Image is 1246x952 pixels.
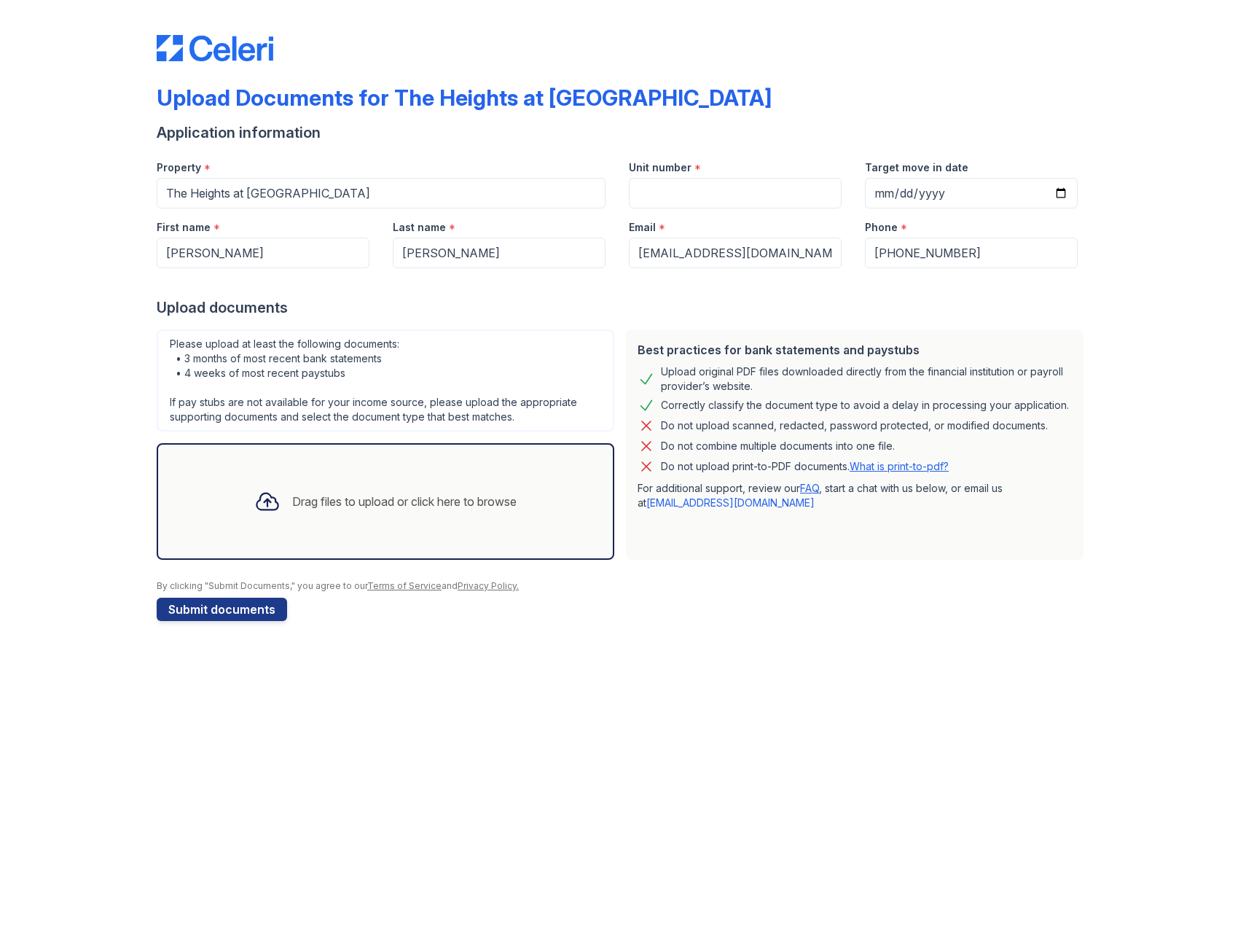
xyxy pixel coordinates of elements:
[157,85,772,111] div: Upload Documents for The Heights at [GEOGRAPHIC_DATA]
[629,220,656,235] label: Email
[458,580,519,591] a: Privacy Policy.
[661,437,895,455] div: Do not combine multiple documents into one file.
[865,220,898,235] label: Phone
[292,493,517,510] div: Drag files to upload or click here to browse
[157,35,273,61] img: CE_Logo_Blue-a8612792a0a2168367f1c8372b55b34899dd931a85d93a1a3d3e32e68fde9ad4.png
[157,580,1089,592] div: By clicking "Submit Documents," you agree to our and
[157,160,201,175] label: Property
[157,297,1089,318] div: Upload documents
[638,481,1072,510] p: For additional support, review our , start a chat with us below, or email us at
[646,496,815,509] a: [EMAIL_ADDRESS][DOMAIN_NAME]
[638,341,1072,359] div: Best practices for bank statements and paystubs
[367,580,442,591] a: Terms of Service
[800,482,819,494] a: FAQ
[157,220,211,235] label: First name
[661,397,1069,414] div: Correctly classify the document type to avoid a delay in processing your application.
[661,459,949,474] p: Do not upload print-to-PDF documents.
[661,364,1072,394] div: Upload original PDF files downloaded directly from the financial institution or payroll provider’...
[661,417,1048,434] div: Do not upload scanned, redacted, password protected, or modified documents.
[157,329,614,432] div: Please upload at least the following documents: • 3 months of most recent bank statements • 4 wee...
[157,598,287,621] button: Submit documents
[865,160,968,175] label: Target move in date
[850,460,949,472] a: What is print-to-pdf?
[629,160,691,175] label: Unit number
[157,122,1089,143] div: Application information
[393,220,446,235] label: Last name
